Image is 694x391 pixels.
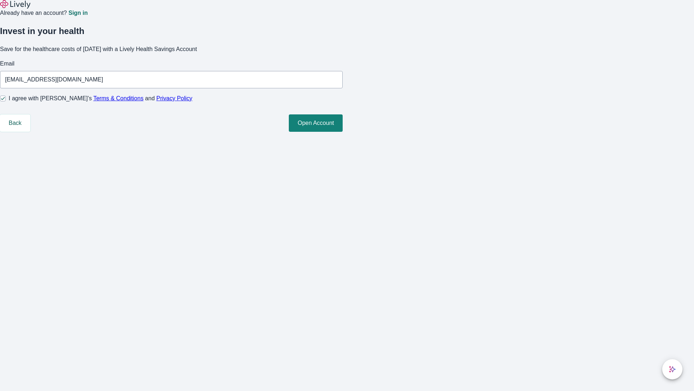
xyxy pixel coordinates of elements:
a: Privacy Policy [157,95,193,101]
svg: Lively AI Assistant [669,366,676,373]
a: Sign in [68,10,87,16]
span: I agree with [PERSON_NAME]’s and [9,94,192,103]
button: chat [662,359,682,379]
button: Open Account [289,114,343,132]
a: Terms & Conditions [93,95,143,101]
